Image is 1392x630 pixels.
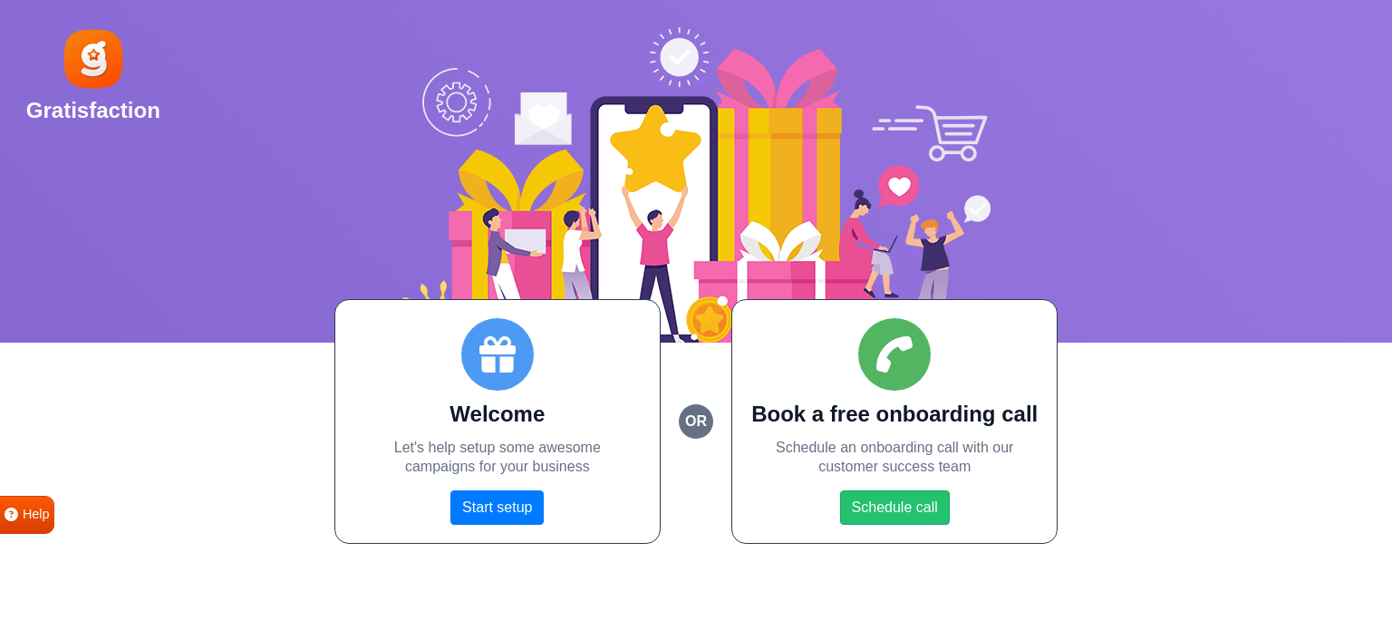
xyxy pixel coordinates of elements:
h2: Book a free onboarding call [750,402,1039,428]
small: or [679,404,713,439]
p: Schedule an onboarding call with our customer success team [750,439,1039,477]
h2: Welcome [353,402,642,428]
a: Start setup [450,490,544,525]
a: Schedule call [840,490,950,525]
p: Let's help setup some awesome campaigns for your business [353,439,642,477]
span: Help [23,505,50,525]
img: Gratisfaction [61,26,126,92]
img: Social Boost [401,27,991,343]
h2: Gratisfaction [26,98,160,124]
